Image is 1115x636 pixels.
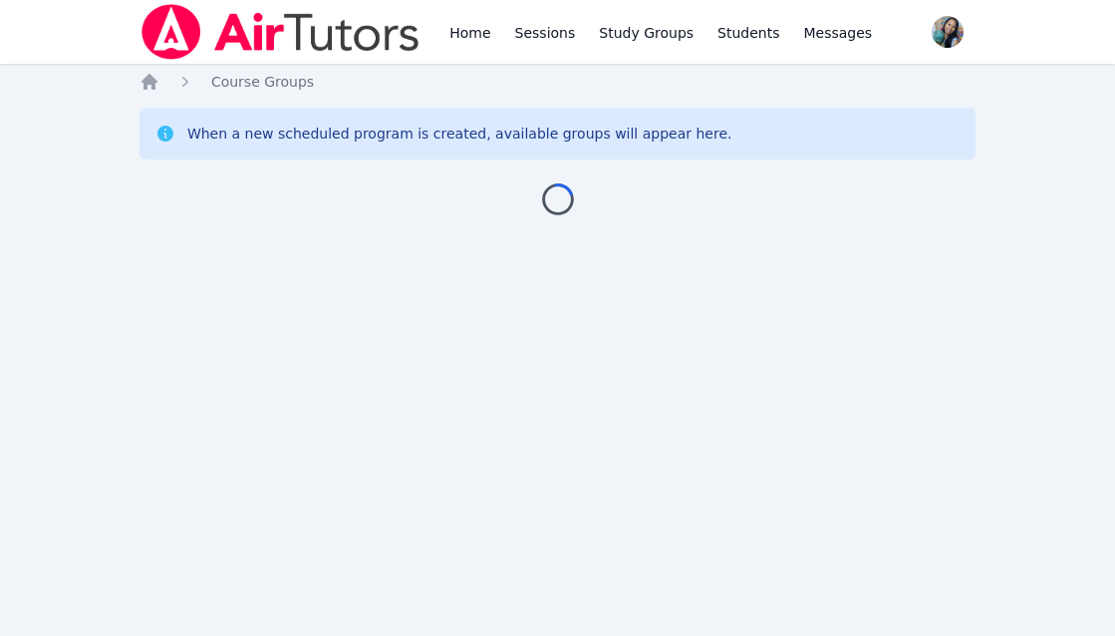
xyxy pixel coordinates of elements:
span: Course Groups [211,74,314,90]
a: Course Groups [211,72,314,92]
img: Air Tutors [139,4,421,60]
div: When a new scheduled program is created, available groups will appear here. [187,124,732,144]
nav: Breadcrumb [139,72,976,92]
span: Messages [804,23,873,43]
